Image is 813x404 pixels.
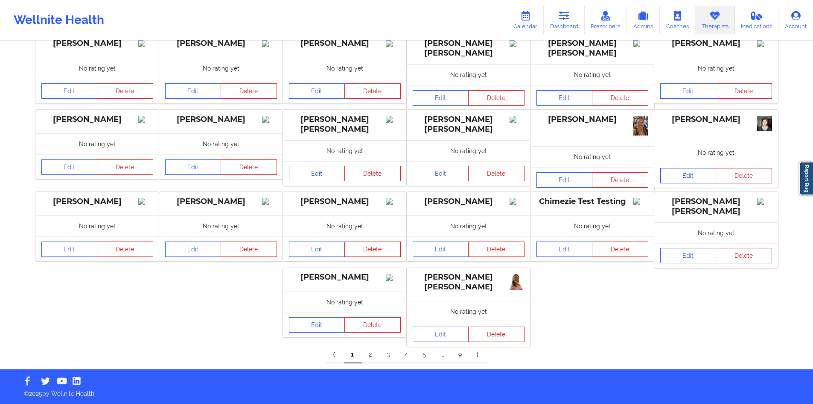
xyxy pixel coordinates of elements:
[138,198,153,205] img: Image%2Fplaceholer-image.png
[536,197,648,206] div: Chimezie Test Testing
[159,58,283,79] div: No rating yet
[510,198,525,205] img: Image%2Fplaceholer-image.png
[654,58,778,79] div: No rating yet
[530,146,654,167] div: No rating yet
[468,242,525,257] button: Delete
[413,38,525,58] div: [PERSON_NAME] [PERSON_NAME]
[221,159,277,175] button: Delete
[221,83,277,99] button: Delete
[510,116,525,123] img: Image%2Fplaceholer-image.png
[530,215,654,236] div: No rating yet
[344,317,401,333] button: Delete
[159,215,283,236] div: No rating yet
[97,83,153,99] button: Delete
[165,115,277,124] div: [PERSON_NAME]
[159,133,283,154] div: No rating yet
[289,115,401,134] div: [PERSON_NAME] [PERSON_NAME]
[413,115,525,134] div: [PERSON_NAME] [PERSON_NAME]
[289,83,345,99] a: Edit
[398,346,416,363] a: 4
[344,242,401,257] button: Delete
[452,346,469,363] a: 9
[35,215,159,236] div: No rating yet
[633,40,648,47] img: Image%2Fplaceholer-image.png
[592,242,648,257] button: Delete
[468,166,525,181] button: Delete
[468,90,525,106] button: Delete
[413,272,525,292] div: [PERSON_NAME] [PERSON_NAME]
[97,159,153,175] button: Delete
[660,168,717,183] a: Edit
[262,198,277,205] img: Image%2Fplaceholer-image.png
[262,116,277,123] img: Image%2Fplaceholer-image.png
[289,242,345,257] a: Edit
[660,38,772,48] div: [PERSON_NAME]
[654,142,778,163] div: No rating yet
[407,215,530,236] div: No rating yet
[326,346,344,363] a: Previous item
[386,274,401,281] img: Image%2Fplaceholer-image.png
[35,133,159,154] div: No rating yet
[407,140,530,161] div: No rating yet
[778,6,813,34] a: Account
[507,6,544,34] a: Calendar
[165,197,277,206] div: [PERSON_NAME]
[165,38,277,48] div: [PERSON_NAME]
[289,38,401,48] div: [PERSON_NAME]
[413,166,469,181] a: Edit
[585,6,627,34] a: Prescribers
[407,64,530,85] div: No rating yet
[165,159,221,175] a: Edit
[221,242,277,257] button: Delete
[289,166,345,181] a: Edit
[413,90,469,106] a: Edit
[654,222,778,243] div: No rating yet
[434,346,452,363] a: ...
[660,115,772,124] div: [PERSON_NAME]
[344,166,401,181] button: Delete
[627,6,660,34] a: Admins
[262,40,277,47] img: Image%2Fplaceholer-image.png
[536,90,593,106] a: Edit
[510,40,525,47] img: Image%2Fplaceholer-image.png
[283,292,407,313] div: No rating yet
[530,64,654,85] div: No rating yet
[326,346,487,363] div: Pagination Navigation
[757,198,772,205] img: Image%2Fplaceholer-image.png
[138,116,153,123] img: Image%2Fplaceholer-image.png
[41,115,153,124] div: [PERSON_NAME]
[468,327,525,342] button: Delete
[165,83,221,99] a: Edit
[289,317,345,333] a: Edit
[716,168,772,183] button: Delete
[660,197,772,216] div: [PERSON_NAME] [PERSON_NAME]
[407,301,530,322] div: No rating yet
[283,215,407,236] div: No rating yet
[41,197,153,206] div: [PERSON_NAME]
[469,346,487,363] a: Next item
[660,248,717,263] a: Edit
[536,242,593,257] a: Edit
[35,58,159,79] div: No rating yet
[536,115,648,124] div: [PERSON_NAME]
[510,274,525,290] img: 61df4ea2-b1b9-40bf-8d90-6da651c8a7cfFoto_linkedin_.jpg
[735,6,779,34] a: Medications
[283,58,407,79] div: No rating yet
[165,242,221,257] a: Edit
[757,116,772,131] img: 58a714cc-3217-4513-b9fb-fe1e480f926aphoto-id-cropped.png
[380,346,398,363] a: 3
[344,83,401,99] button: Delete
[41,242,98,257] a: Edit
[633,198,648,205] img: Image%2Fplaceholer-image.png
[97,242,153,257] button: Delete
[289,197,401,206] div: [PERSON_NAME]
[386,198,401,205] img: Image%2Fplaceholer-image.png
[544,6,585,34] a: Dashboard
[344,346,362,363] a: 1
[362,346,380,363] a: 2
[18,383,795,398] p: © 2025 by Wellnite Health
[289,272,401,282] div: [PERSON_NAME]
[413,197,525,206] div: [PERSON_NAME]
[283,140,407,161] div: No rating yet
[592,172,648,188] button: Delete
